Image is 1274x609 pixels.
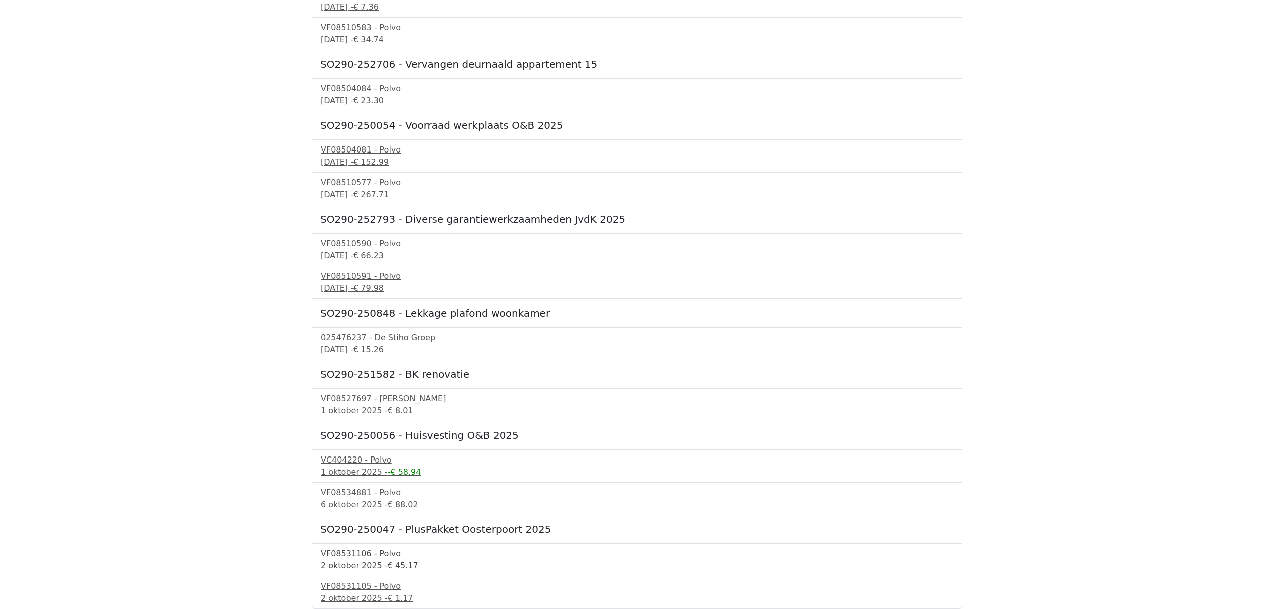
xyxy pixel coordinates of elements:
div: 6 oktober 2025 - [321,499,953,511]
div: 2 oktober 2025 - [321,592,953,604]
span: € 152.99 [353,157,389,167]
h5: SO290-250047 - PlusPakket Oosterpoort 2025 [320,523,954,535]
div: VF08510590 - Polvo [321,238,953,250]
h5: SO290-251582 - BK renovatie [320,368,954,380]
a: VF08510591 - Polvo[DATE] -€ 79.98 [321,270,953,294]
div: 1 oktober 2025 - [321,405,953,417]
div: [DATE] - [321,344,953,356]
div: [DATE] - [321,282,953,294]
span: € 7.36 [353,2,379,12]
div: VF08510577 - Polvo [321,177,953,189]
h5: SO290-250056 - Huisvesting O&B 2025 [320,429,954,441]
a: VF08510590 - Polvo[DATE] -€ 66.23 [321,238,953,262]
a: VF08531106 - Polvo2 oktober 2025 -€ 45.17 [321,548,953,572]
div: VF08527697 - [PERSON_NAME] [321,393,953,405]
a: VF08534881 - Polvo6 oktober 2025 -€ 88.02 [321,487,953,511]
div: [DATE] - [321,189,953,201]
div: 025476237 - De Stiho Groep [321,332,953,344]
a: VF08531105 - Polvo2 oktober 2025 -€ 1.17 [321,580,953,604]
h5: SO290-252793 - Diverse garantiewerkzaamheden JvdK 2025 [320,213,954,225]
div: VC404220 - Polvo [321,454,953,466]
a: VF08504084 - Polvo[DATE] -€ 23.30 [321,83,953,107]
div: VF08531106 - Polvo [321,548,953,560]
span: € 8.01 [388,406,413,415]
a: 025476237 - De Stiho Groep[DATE] -€ 15.26 [321,332,953,356]
a: VC404220 - Polvo1 oktober 2025 --€ 58.94 [321,454,953,478]
a: VF08510583 - Polvo[DATE] -€ 34.74 [321,22,953,46]
h5: SO290-250054 - Voorraad werkplaats O&B 2025 [320,119,954,131]
div: VF08504084 - Polvo [321,83,953,95]
div: [DATE] - [321,34,953,46]
span: € 34.74 [353,35,384,44]
div: [DATE] - [321,156,953,168]
div: VF08510591 - Polvo [321,270,953,282]
h5: SO290-252706 - Vervangen deurnaald appartement 15 [320,58,954,70]
div: 1 oktober 2025 - [321,466,953,478]
div: VF08531105 - Polvo [321,580,953,592]
div: [DATE] - [321,95,953,107]
span: € 1.17 [388,593,413,603]
div: [DATE] - [321,1,953,13]
div: [DATE] - [321,250,953,262]
span: € 15.26 [353,345,384,354]
div: VF08504081 - Polvo [321,144,953,156]
div: 2 oktober 2025 - [321,560,953,572]
span: € 66.23 [353,251,384,260]
span: € 267.71 [353,190,389,199]
a: VF08504081 - Polvo[DATE] -€ 152.99 [321,144,953,168]
div: VF08534881 - Polvo [321,487,953,499]
div: VF08510583 - Polvo [321,22,953,34]
a: VF08527697 - [PERSON_NAME]1 oktober 2025 -€ 8.01 [321,393,953,417]
span: -€ 58.94 [388,467,421,477]
span: € 88.02 [388,500,418,509]
span: € 45.17 [388,561,418,570]
span: € 23.30 [353,96,384,105]
a: VF08510577 - Polvo[DATE] -€ 267.71 [321,177,953,201]
span: € 79.98 [353,283,384,293]
h5: SO290-250848 - Lekkage plafond woonkamer [320,307,954,319]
